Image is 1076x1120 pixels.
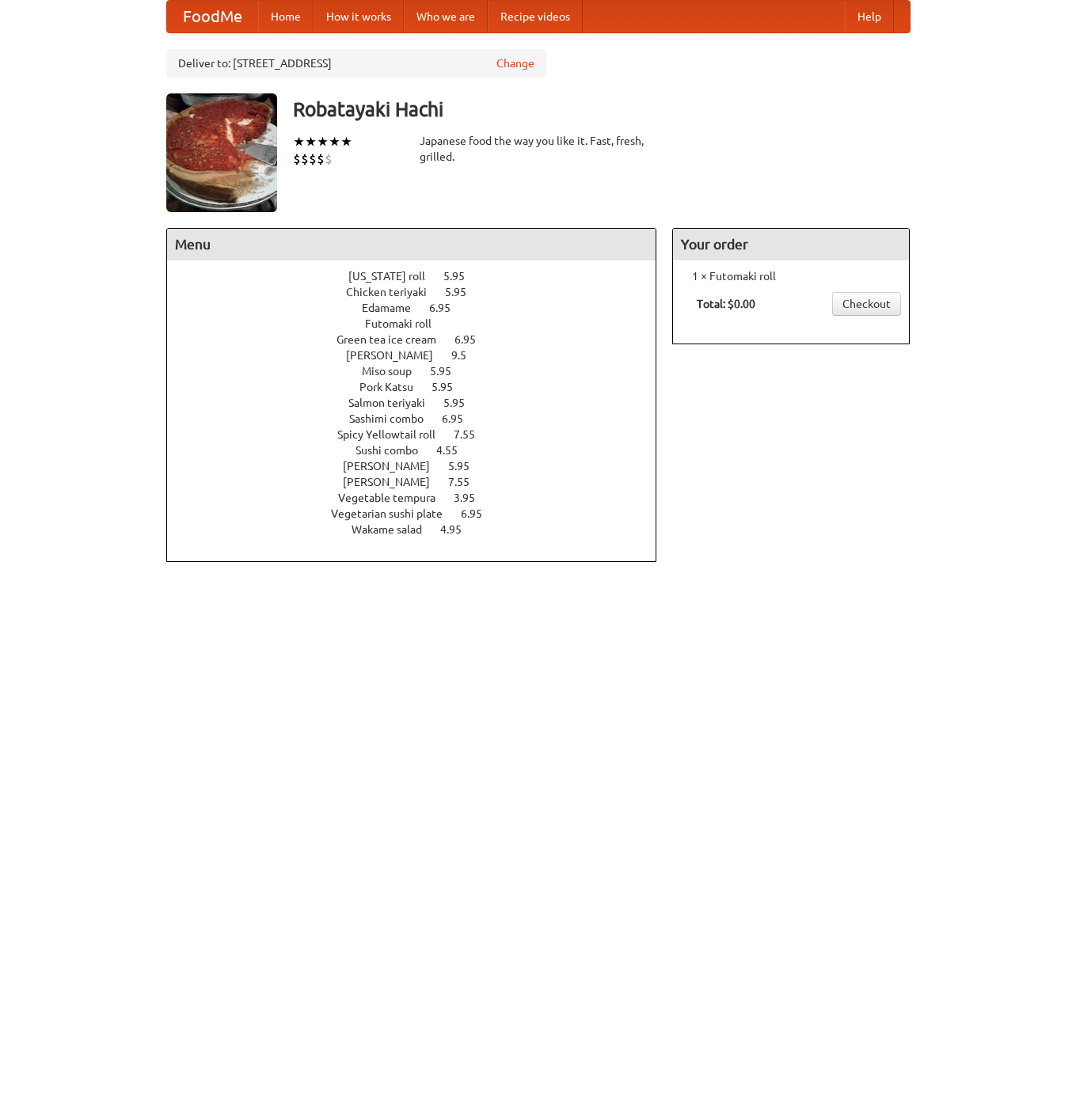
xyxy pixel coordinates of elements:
[832,292,901,316] a: Checkout
[293,150,301,168] li: $
[845,1,894,32] a: Help
[429,302,466,314] span: 6.95
[325,150,333,168] li: $
[301,150,309,168] li: $
[166,49,546,78] div: Deliver to: [STREET_ADDRESS]
[352,523,491,536] a: Wakame salad 4.95
[454,428,491,441] span: 7.55
[305,133,317,150] li: ★
[338,492,504,504] a: Vegetable tempura 3.95
[349,412,439,425] span: Sashimi combo
[697,298,755,310] b: Total: $0.00
[673,229,909,260] h4: Your order
[430,365,467,378] span: 5.95
[445,286,482,298] span: 5.95
[461,507,498,520] span: 6.95
[343,476,499,488] a: [PERSON_NAME] 7.55
[336,333,452,346] span: Green tea ice cream
[448,460,485,473] span: 5.95
[317,133,329,150] li: ★
[404,1,488,32] a: Who we are
[440,523,477,536] span: 4.95
[443,270,481,283] span: 5.95
[448,476,485,488] span: 7.55
[293,133,305,150] li: ★
[355,444,434,457] span: Sushi combo
[258,1,314,32] a: Home
[337,428,451,441] span: Spicy Yellowtail roll
[314,1,404,32] a: How it works
[359,381,482,393] a: Pork Katsu 5.95
[365,317,447,330] span: Futomaki roll
[331,507,458,520] span: Vegetarian sushi plate
[166,93,277,212] img: angular.jpg
[454,492,491,504] span: 3.95
[355,444,487,457] a: Sushi combo 4.55
[443,397,481,409] span: 5.95
[348,397,441,409] span: Salmon teriyaki
[442,412,479,425] span: 6.95
[348,270,494,283] a: [US_STATE] roll 5.95
[167,229,656,260] h4: Menu
[346,349,496,362] a: [PERSON_NAME] 9.5
[167,1,258,32] a: FoodMe
[329,133,340,150] li: ★
[346,286,496,298] a: Chicken teriyaki 5.95
[362,365,481,378] a: Miso soup 5.95
[681,268,901,284] li: 1 × Futomaki roll
[436,444,473,457] span: 4.55
[362,302,427,314] span: Edamame
[348,397,494,409] a: Salmon teriyaki 5.95
[343,460,446,473] span: [PERSON_NAME]
[420,133,657,165] div: Japanese food the way you like it. Fast, fresh, grilled.
[343,476,446,488] span: [PERSON_NAME]
[309,150,317,168] li: $
[488,1,583,32] a: Recipe videos
[432,381,469,393] span: 5.95
[348,270,441,283] span: [US_STATE] roll
[337,428,504,441] a: Spicy Yellowtail roll 7.55
[343,460,499,473] a: [PERSON_NAME] 5.95
[340,133,352,150] li: ★
[338,492,451,504] span: Vegetable tempura
[317,150,325,168] li: $
[349,412,492,425] a: Sashimi combo 6.95
[362,365,428,378] span: Miso soup
[496,55,534,71] a: Change
[331,507,511,520] a: Vegetarian sushi plate 6.95
[293,93,911,125] h3: Robatayaki Hachi
[365,317,477,330] a: Futomaki roll
[346,286,443,298] span: Chicken teriyaki
[454,333,492,346] span: 6.95
[362,302,480,314] a: Edamame 6.95
[346,349,449,362] span: [PERSON_NAME]
[451,349,482,362] span: 9.5
[336,333,505,346] a: Green tea ice cream 6.95
[359,381,429,393] span: Pork Katsu
[352,523,438,536] span: Wakame salad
